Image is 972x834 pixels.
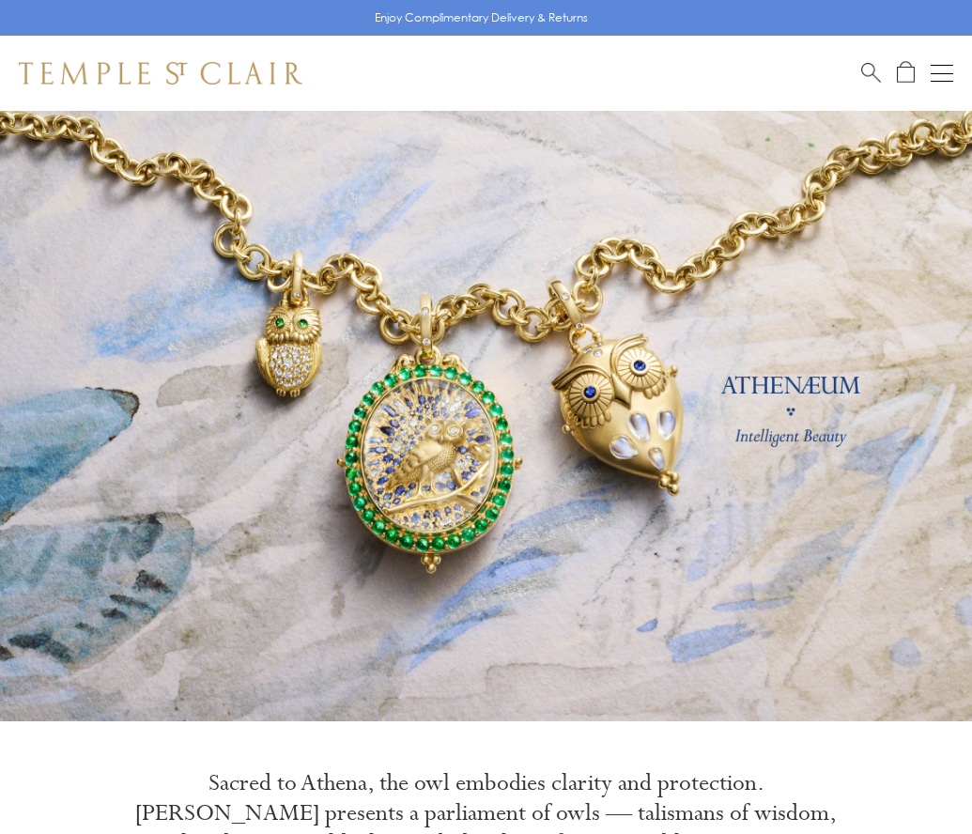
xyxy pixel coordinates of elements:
a: Open Shopping Bag [897,61,915,85]
a: Search [861,61,881,85]
p: Enjoy Complimentary Delivery & Returns [375,8,588,27]
button: Open navigation [931,62,953,85]
img: Temple St. Clair [19,62,302,85]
